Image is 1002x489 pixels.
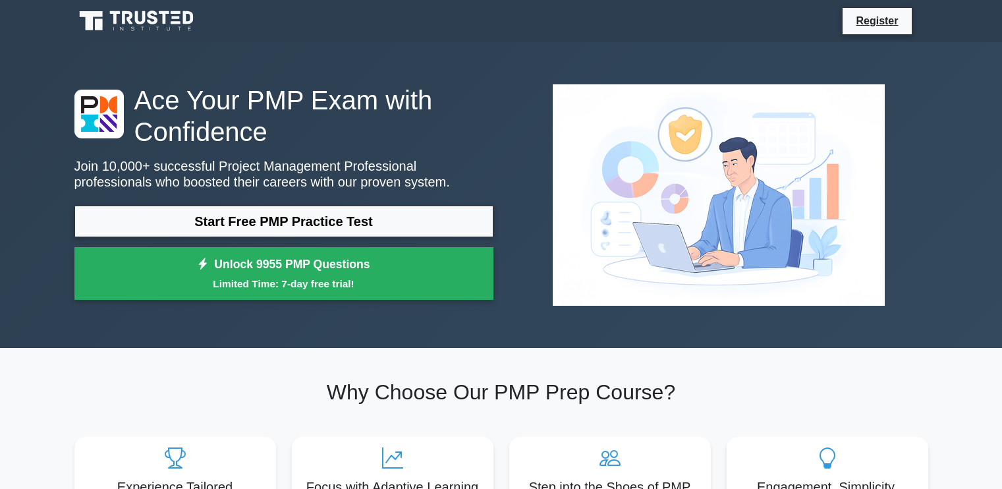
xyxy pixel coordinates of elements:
small: Limited Time: 7-day free trial! [91,276,477,291]
p: Join 10,000+ successful Project Management Professional professionals who boosted their careers w... [74,158,493,190]
a: Unlock 9955 PMP QuestionsLimited Time: 7-day free trial! [74,247,493,300]
a: Register [848,13,906,29]
h1: Ace Your PMP Exam with Confidence [74,84,493,148]
img: Project Management Professional Preview [542,74,895,316]
a: Start Free PMP Practice Test [74,206,493,237]
h2: Why Choose Our PMP Prep Course? [74,380,928,405]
